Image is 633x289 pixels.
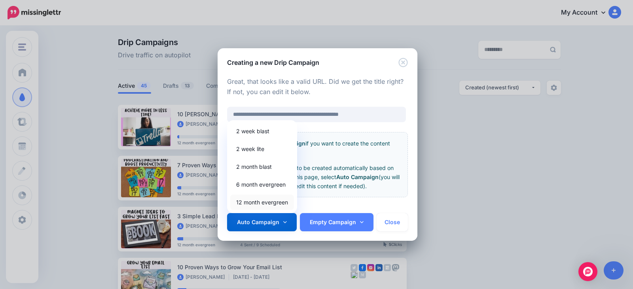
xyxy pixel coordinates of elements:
[300,213,373,231] a: Empty Campaign
[230,141,294,157] a: 2 week lite
[336,174,379,180] b: Auto Campaign
[227,77,408,97] p: Great, that looks like a valid URL. Did we get the title right? If not, you can edit it below.
[230,177,294,192] a: 6 month evergreen
[578,262,597,281] div: Open Intercom Messenger
[377,213,408,231] button: Close
[227,58,319,67] h5: Creating a new Drip Campaign
[227,213,297,231] a: Auto Campaign
[230,195,294,210] a: 12 month evergreen
[398,58,408,68] button: Close
[234,139,401,157] p: Create an if you want to create the content yourself.
[234,163,401,191] p: If you'd like the content to be created automatically based on the content we find on this page, ...
[230,123,294,139] a: 2 week blast
[230,159,294,174] a: 2 month blast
